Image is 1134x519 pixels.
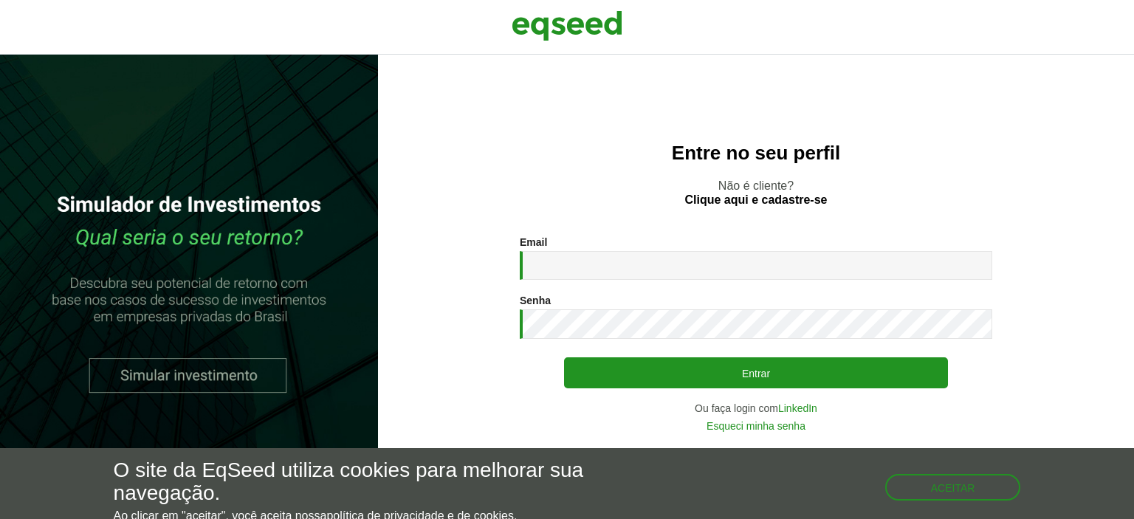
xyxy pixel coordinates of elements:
[520,295,551,306] label: Senha
[685,194,828,206] a: Clique aqui e cadastre-se
[778,403,817,413] a: LinkedIn
[707,421,805,431] a: Esqueci minha senha
[408,179,1104,207] p: Não é cliente?
[114,459,658,505] h5: O site da EqSeed utiliza cookies para melhorar sua navegação.
[520,237,547,247] label: Email
[564,357,948,388] button: Entrar
[520,403,992,413] div: Ou faça login com
[885,474,1021,501] button: Aceitar
[512,7,622,44] img: EqSeed Logo
[408,142,1104,164] h2: Entre no seu perfil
